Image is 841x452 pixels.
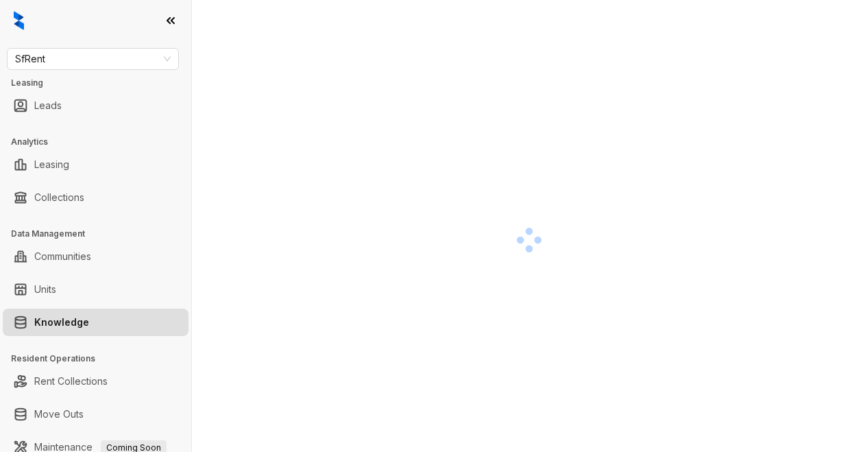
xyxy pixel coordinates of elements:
[11,228,191,240] h3: Data Management
[3,184,188,211] li: Collections
[34,309,89,336] a: Knowledge
[34,184,84,211] a: Collections
[34,368,108,395] a: Rent Collections
[11,136,191,148] h3: Analytics
[3,276,188,303] li: Units
[3,368,188,395] li: Rent Collections
[3,309,188,336] li: Knowledge
[34,276,56,303] a: Units
[15,49,171,69] span: SfRent
[3,92,188,119] li: Leads
[3,151,188,178] li: Leasing
[34,92,62,119] a: Leads
[34,401,84,428] a: Move Outs
[3,401,188,428] li: Move Outs
[14,11,24,30] img: logo
[11,77,191,89] h3: Leasing
[3,243,188,270] li: Communities
[34,243,91,270] a: Communities
[34,151,69,178] a: Leasing
[11,353,191,365] h3: Resident Operations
